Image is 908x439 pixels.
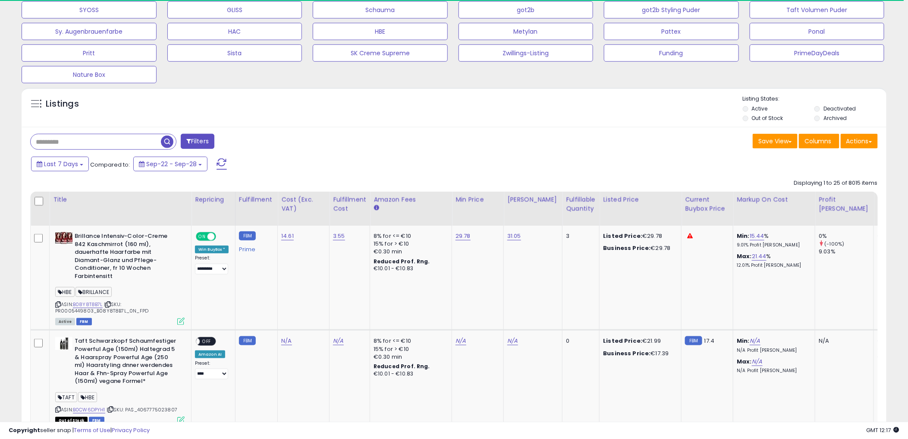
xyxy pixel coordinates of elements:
div: 15% for > €10 [374,240,445,248]
a: N/A [456,337,466,345]
p: N/A Profit [PERSON_NAME] [737,347,808,354]
b: Taft Schwarzkopf Schaumfestiger Powerful Age (150ml) Haltegrad 5 & Haarspray Powerful Age (250 ml... [75,337,179,387]
div: ASIN: [55,232,185,324]
button: HAC [167,23,302,40]
span: FBM [76,318,92,325]
div: Title [53,195,188,204]
div: Current Buybox Price [685,195,729,213]
div: €29.78 [603,232,675,240]
button: PrimeDayDeals [750,44,885,62]
div: Repricing [195,195,232,204]
div: 8% for <= €10 [374,337,445,345]
div: 15% for > €10 [374,345,445,353]
a: B0CW6DPYH1 [73,406,105,414]
p: Listing States: [743,95,886,103]
div: % [737,232,808,248]
button: Nature Box [22,66,157,83]
span: 17.4 [704,337,715,345]
div: 9.03% [819,248,873,256]
div: Displaying 1 to 25 of 8015 items [794,179,878,187]
div: €21.99 [603,337,675,345]
th: The percentage added to the cost of goods (COGS) that forms the calculator for Min & Max prices. [733,192,815,226]
div: Markup on Cost [737,195,811,204]
div: Preset: [195,360,229,380]
img: 31tAr8uADYL._SL40_.jpg [55,337,72,350]
a: 29.78 [456,232,471,240]
p: N/A Profit [PERSON_NAME] [737,368,808,374]
span: All listings currently available for purchase on Amazon [55,318,75,325]
div: €10.01 - €10.83 [374,370,445,378]
a: B08Y8T8B7L [73,301,103,308]
h5: Listings [46,98,79,110]
img: 517auDe-TYL._SL40_.jpg [55,232,72,244]
button: Filters [181,134,214,149]
div: 0% [819,232,873,240]
div: Fulfillable Quantity [566,195,596,213]
span: | SKU: PR0005449803_B08Y8T8B7L_0N_FPD [55,301,148,314]
b: Reduced Prof. Rng. [374,363,430,370]
b: Min: [737,232,750,240]
strong: Copyright [9,426,40,434]
div: seller snap | | [9,426,150,435]
button: Sy. Augenbrauenfarbe [22,23,157,40]
button: SK Creme Supreme [313,44,448,62]
a: N/A [750,337,760,345]
div: Min Price [456,195,500,204]
div: 0 [566,337,593,345]
button: Ponal [750,23,885,40]
div: Preset: [195,255,229,275]
a: N/A [507,337,518,345]
a: N/A [333,337,343,345]
div: Fulfillment [239,195,274,204]
span: Sep-22 - Sep-28 [146,160,197,168]
div: €0.30 min [374,353,445,361]
small: Amazon Fees. [374,204,379,212]
b: Listed Price: [603,232,642,240]
div: Fulfillment Cost [333,195,366,213]
a: Terms of Use [74,426,110,434]
a: 14.61 [281,232,294,240]
button: Save View [753,134,798,148]
b: Max: [737,252,752,260]
div: Amazon AI [195,351,225,358]
a: 15.44 [750,232,764,240]
div: [PERSON_NAME] [507,195,559,204]
span: TAFT [55,392,77,402]
label: Active [752,105,768,112]
b: Listed Price: [603,337,642,345]
div: Amazon Fees [374,195,448,204]
a: 31.05 [507,232,521,240]
span: HBE [55,287,75,297]
a: Privacy Policy [112,426,150,434]
span: OFF [215,233,229,240]
button: got2b Styling Puder [604,1,739,19]
small: FBM [239,336,256,345]
span: Compared to: [90,161,130,169]
a: N/A [752,357,762,366]
span: Columns [804,137,832,145]
a: N/A [281,337,292,345]
div: N/A [819,337,867,345]
b: Min: [737,337,750,345]
small: FBM [239,231,256,240]
span: ON [197,233,207,240]
button: Pattex [604,23,739,40]
small: FBM [685,336,702,345]
button: GLISS [167,1,302,19]
b: Reduced Prof. Rng. [374,258,430,265]
div: €29.78 [603,244,675,252]
span: HBE [78,392,97,402]
button: got2b [459,1,594,19]
button: Actions [841,134,878,148]
span: Last 7 Days [44,160,78,168]
label: Out of Stock [752,114,783,122]
b: Business Price: [603,349,650,357]
span: OFF [200,338,214,345]
b: Brillance Intensiv-Color-Creme 842 Kaschmirrot (160 ml), dauerhafte Haarfarbe mit Diamant-Glanz u... [75,232,179,282]
small: (-100%) [825,240,845,247]
div: €17.39 [603,350,675,357]
div: 8% for <= €10 [374,232,445,240]
span: BRILLANCE [75,287,112,297]
div: €10.01 - €10.83 [374,265,445,272]
p: 12.01% Profit [PERSON_NAME] [737,262,808,268]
